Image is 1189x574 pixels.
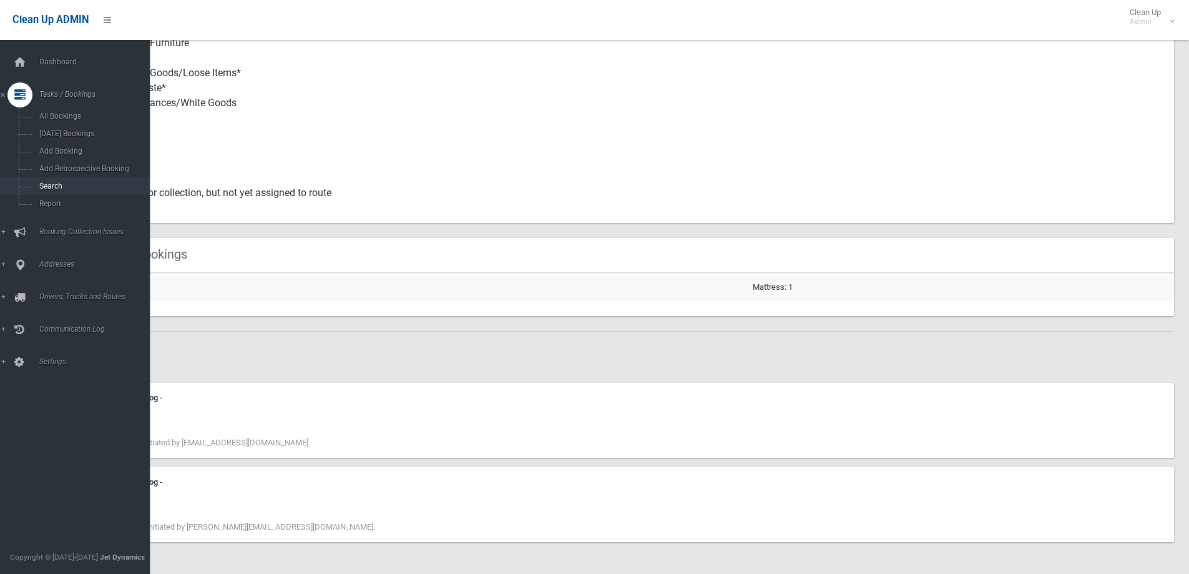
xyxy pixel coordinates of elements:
[100,133,1164,178] div: No
[100,200,1164,215] small: Status
[36,57,159,66] span: Dashboard
[36,164,149,173] span: Add Retrospective Booking
[100,178,1164,223] div: Approved for collection, but not yet assigned to route
[55,347,1174,363] h2: History
[36,357,159,366] span: Settings
[12,14,89,26] span: Clean Up ADMIN
[100,28,1164,133] div: Household Furniture Electronics Household Goods/Loose Items* Garden Waste* Metal Appliances/White...
[100,111,1164,126] small: Items
[87,475,1167,490] div: Communication Log -
[748,273,1174,301] td: Mattress: 1
[36,199,149,208] span: Report
[1123,7,1173,26] span: Clean Up
[36,147,149,156] span: Add Booking
[36,90,159,99] span: Tasks / Bookings
[36,325,159,334] span: Communication Log
[87,438,310,447] span: Booking edited initiated by [EMAIL_ADDRESS][DOMAIN_NAME].
[100,553,145,562] strong: Jet Dynamics
[36,292,159,301] span: Drivers, Trucks and Routes
[1130,17,1161,26] small: Admin
[36,129,149,138] span: [DATE] Bookings
[36,227,159,236] span: Booking Collection Issues
[10,553,98,562] span: Copyright © [DATE]-[DATE]
[36,260,159,269] span: Addresses
[36,112,149,121] span: All Bookings
[36,182,149,191] span: Search
[87,405,1167,420] div: [DATE] 4:13 pm
[100,156,1164,171] small: Oversized
[87,390,1167,405] div: Communication Log -
[87,522,375,532] span: Booking created initiated by [PERSON_NAME][EMAIL_ADDRESS][DOMAIN_NAME].
[87,490,1167,505] div: [DATE] 4:29 pm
